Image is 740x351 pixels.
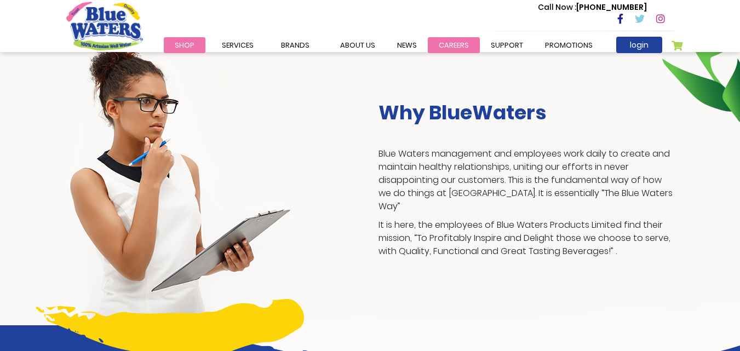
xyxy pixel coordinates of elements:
[378,147,674,213] p: Blue Waters management and employees work daily to create and maintain healthy relationships, uni...
[538,2,647,13] p: [PHONE_NUMBER]
[480,37,534,53] a: support
[378,101,674,124] h3: Why BlueWaters
[281,40,309,50] span: Brands
[175,40,194,50] span: Shop
[534,37,604,53] a: Promotions
[616,37,662,53] a: login
[66,2,143,50] a: store logo
[538,2,576,13] span: Call Now :
[378,218,674,258] p: It is here, the employees of Blue Waters Products Limited find their mission, “To Profitably Insp...
[66,39,293,325] img: career-girl-image.png
[428,37,480,53] a: careers
[386,37,428,53] a: News
[329,37,386,53] a: about us
[222,40,254,50] span: Services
